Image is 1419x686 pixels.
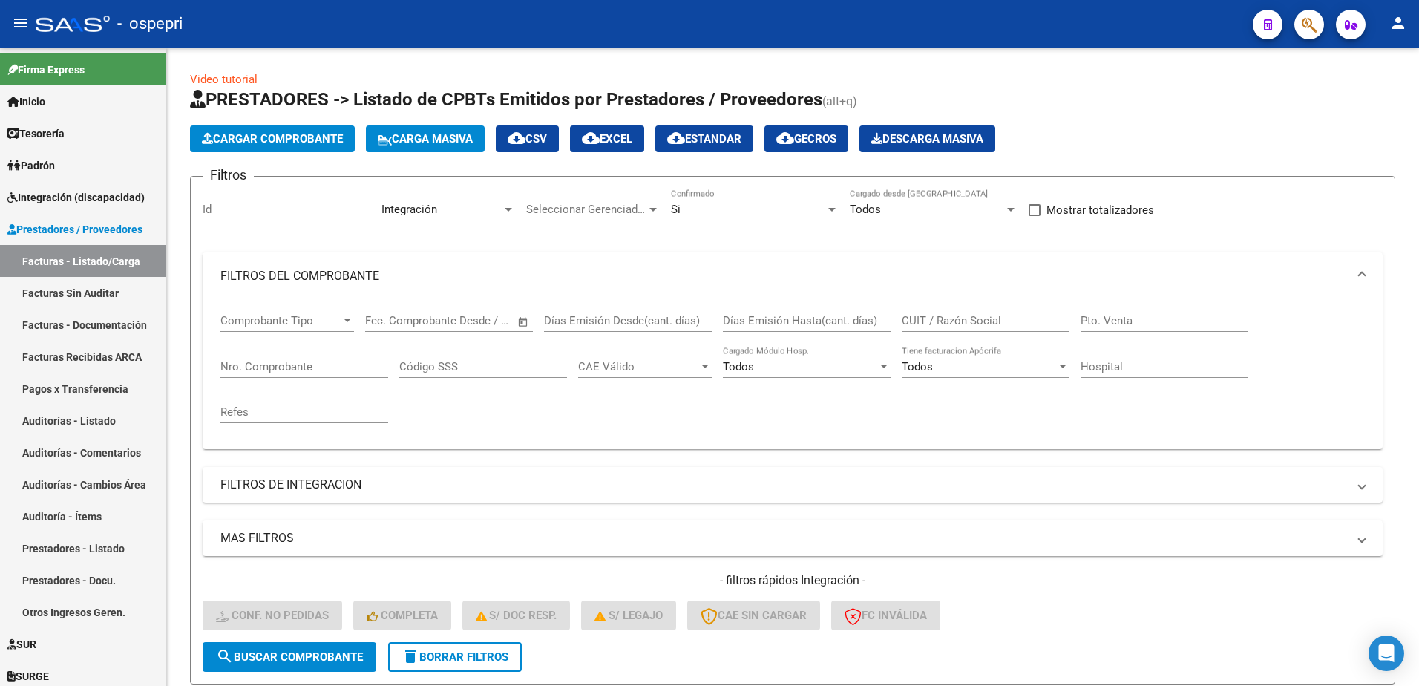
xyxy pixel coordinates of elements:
[7,636,36,653] span: SUR
[7,668,49,685] span: SURGE
[859,125,995,152] button: Descarga Masiva
[378,132,473,146] span: Carga Masiva
[203,520,1383,556] mat-expansion-panel-header: MAS FILTROS
[220,268,1347,284] mat-panel-title: FILTROS DEL COMPROBANTE
[439,314,511,327] input: Fecha fin
[508,129,525,147] mat-icon: cloud_download
[871,132,983,146] span: Descarga Masiva
[7,157,55,174] span: Padrón
[476,609,557,622] span: S/ Doc Resp.
[203,601,342,630] button: Conf. no pedidas
[203,300,1383,449] div: FILTROS DEL COMPROBANTE
[701,609,807,622] span: CAE SIN CARGAR
[388,642,522,672] button: Borrar Filtros
[190,125,355,152] button: Cargar Comprobante
[1046,201,1154,219] span: Mostrar totalizadores
[216,650,363,664] span: Buscar Comprobante
[581,601,676,630] button: S/ legajo
[859,125,995,152] app-download-masive: Descarga masiva de comprobantes (adjuntos)
[570,125,644,152] button: EXCEL
[671,203,681,216] span: Si
[12,14,30,32] mat-icon: menu
[7,221,142,238] span: Prestadores / Proveedores
[7,94,45,110] span: Inicio
[764,125,848,152] button: Gecros
[203,467,1383,503] mat-expansion-panel-header: FILTROS DE INTEGRACION
[203,572,1383,589] h4: - filtros rápidos Integración -
[1389,14,1407,32] mat-icon: person
[850,203,881,216] span: Todos
[1369,636,1404,671] div: Open Intercom Messenger
[776,132,836,146] span: Gecros
[582,129,600,147] mat-icon: cloud_download
[845,609,927,622] span: FC Inválida
[402,647,419,665] mat-icon: delete
[203,165,254,186] h3: Filtros
[366,125,485,152] button: Carga Masiva
[462,601,571,630] button: S/ Doc Resp.
[655,125,753,152] button: Estandar
[365,314,425,327] input: Fecha inicio
[578,360,698,373] span: CAE Válido
[220,477,1347,493] mat-panel-title: FILTROS DE INTEGRACION
[776,129,794,147] mat-icon: cloud_download
[687,601,820,630] button: CAE SIN CARGAR
[220,314,341,327] span: Comprobante Tipo
[496,125,559,152] button: CSV
[594,609,663,622] span: S/ legajo
[190,89,822,110] span: PRESTADORES -> Listado de CPBTs Emitidos por Prestadores / Proveedores
[508,132,547,146] span: CSV
[515,313,532,330] button: Open calendar
[203,642,376,672] button: Buscar Comprobante
[582,132,632,146] span: EXCEL
[822,94,857,108] span: (alt+q)
[7,62,85,78] span: Firma Express
[117,7,183,40] span: - ospepri
[526,203,646,216] span: Seleccionar Gerenciador
[381,203,437,216] span: Integración
[7,125,65,142] span: Tesorería
[723,360,754,373] span: Todos
[902,360,933,373] span: Todos
[367,609,438,622] span: Completa
[7,189,145,206] span: Integración (discapacidad)
[216,647,234,665] mat-icon: search
[667,132,741,146] span: Estandar
[203,252,1383,300] mat-expansion-panel-header: FILTROS DEL COMPROBANTE
[831,601,940,630] button: FC Inválida
[190,73,258,86] a: Video tutorial
[667,129,685,147] mat-icon: cloud_download
[216,609,329,622] span: Conf. no pedidas
[202,132,343,146] span: Cargar Comprobante
[220,530,1347,546] mat-panel-title: MAS FILTROS
[402,650,508,664] span: Borrar Filtros
[353,601,451,630] button: Completa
